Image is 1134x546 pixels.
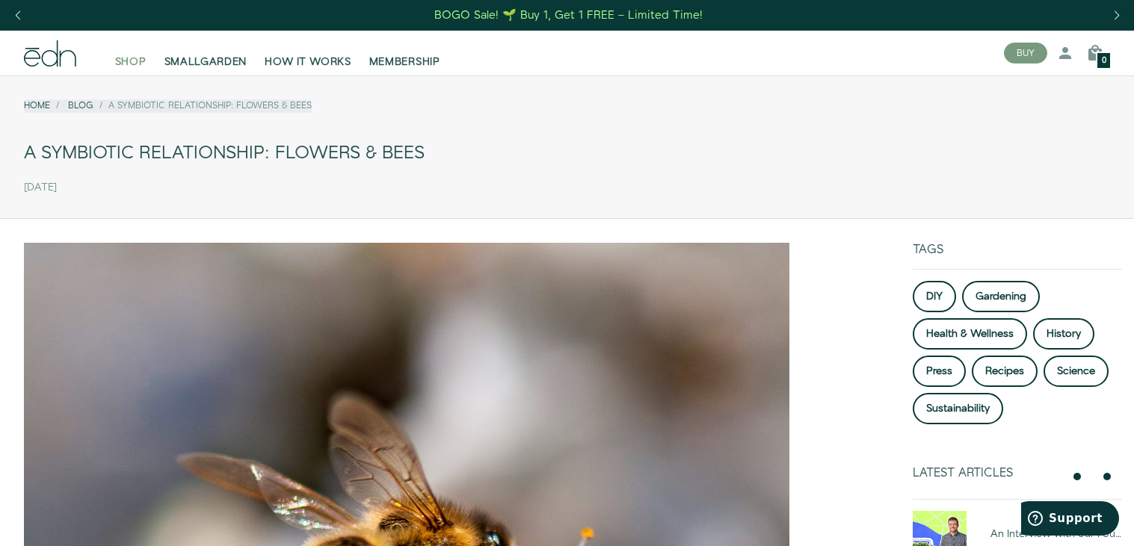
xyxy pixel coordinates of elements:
div: An Interview with our Founder, [PERSON_NAME]: The Efficient Grower [990,527,1122,542]
a: Home [24,99,50,112]
a: MEMBERSHIP [360,37,449,69]
div: Tags [913,243,1122,269]
span: 0 [1102,57,1106,65]
span: MEMBERSHIP [369,55,440,69]
a: Blog [68,99,93,112]
div: A Symbiotic Relationship: Flowers & Bees [24,137,1110,170]
a: History [1033,318,1094,350]
a: Recipes [972,356,1038,387]
a: SHOP [106,37,155,69]
button: BUY [1004,43,1047,63]
a: Health & Wellness [913,318,1027,350]
button: next [1098,468,1116,485]
a: BOGO Sale! 🌱 Buy 1, Get 1 FREE – Limited Time! [433,4,704,27]
a: Press [913,356,966,387]
nav: breadcrumbs [24,99,312,112]
a: SMALLGARDEN [155,37,256,69]
a: DIY [913,281,956,312]
div: BOGO Sale! 🌱 Buy 1, Get 1 FREE – Limited Time! [434,7,703,23]
div: Latest Articles [913,466,1062,480]
button: previous [1068,468,1086,485]
span: SHOP [115,55,147,69]
time: [DATE] [24,182,57,194]
li: A Symbiotic Relationship: Flowers & Bees [93,99,312,112]
a: Sustainability [913,393,1003,424]
a: Gardening [962,281,1040,312]
span: SMALLGARDEN [164,55,247,69]
a: HOW IT WORKS [256,37,360,69]
span: HOW IT WORKS [265,55,351,69]
iframe: Opens a widget where you can find more information [1021,501,1119,539]
a: Science [1044,356,1109,387]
